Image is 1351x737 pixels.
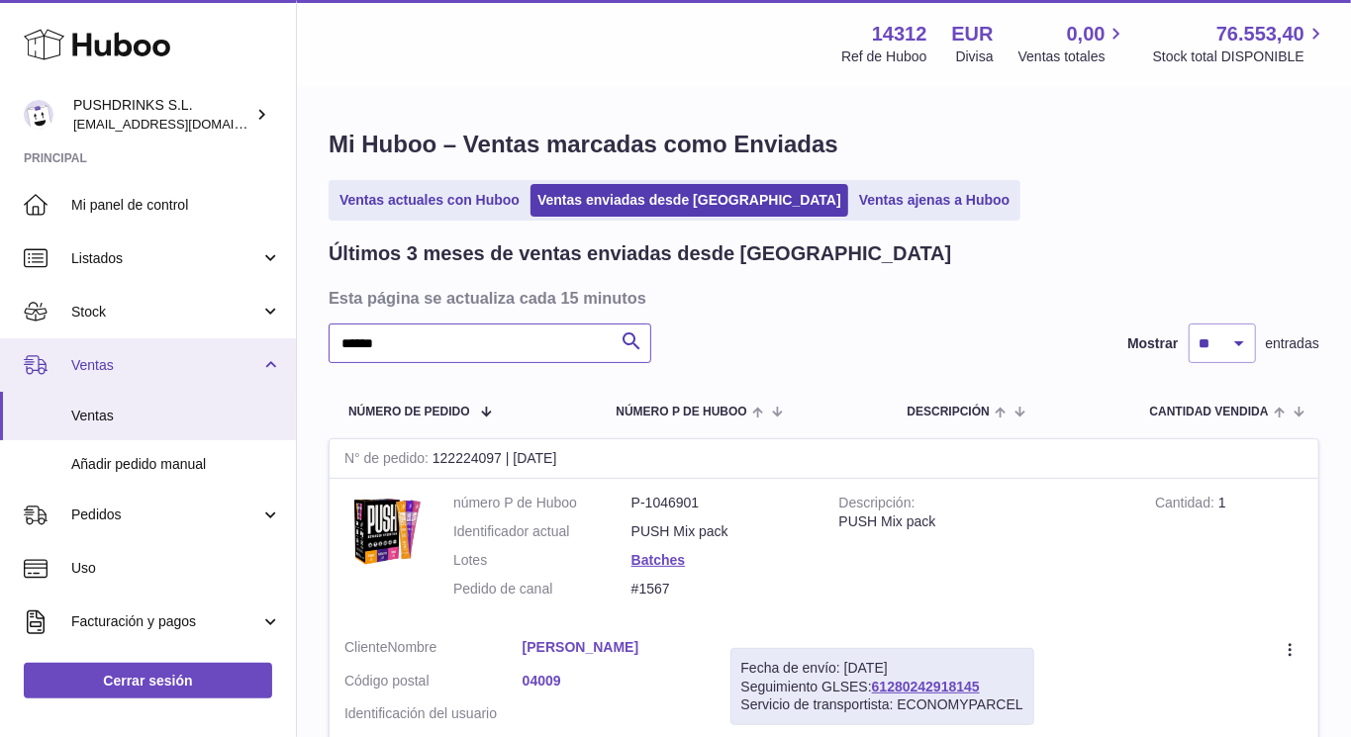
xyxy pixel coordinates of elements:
[344,450,433,471] strong: N° de pedido
[1153,47,1327,66] span: Stock total DISPONIBLE
[631,522,810,541] dd: PUSH Mix pack
[73,96,251,134] div: PUSHDRINKS S.L.
[908,406,990,418] span: Descripción
[453,551,631,570] dt: Lotes
[872,21,927,47] strong: 14312
[523,638,701,657] a: [PERSON_NAME]
[631,494,810,512] dd: P-1046901
[348,406,470,418] span: Número de pedido
[730,648,1034,726] div: Seguimiento GLSES:
[73,116,291,132] span: [EMAIL_ADDRESS][DOMAIN_NAME]
[24,663,272,698] a: Cerrar sesión
[344,638,523,662] dt: Nombre
[344,704,523,723] dt: Identificación del usuario
[956,47,994,66] div: Divisa
[1140,479,1318,623] td: 1
[852,184,1017,217] a: Ventas ajenas a Huboo
[1266,334,1319,353] span: entradas
[741,695,1023,714] div: Servicio de transportista: ECONOMYPARCEL
[71,455,281,474] span: Añadir pedido manual
[71,612,260,631] span: Facturación y pagos
[333,184,527,217] a: Ventas actuales con Huboo
[329,287,1314,309] h3: Esta página se actualiza cada 15 minutos
[329,129,1319,160] h1: Mi Huboo – Ventas marcadas como Enviadas
[952,21,994,47] strong: EUR
[71,559,281,578] span: Uso
[1155,495,1218,515] strong: Cantidad
[1067,21,1106,47] span: 0,00
[631,552,685,568] a: Batches
[839,512,1126,531] div: PUSH Mix pack
[1150,406,1269,418] span: Cantidad vendida
[1216,21,1304,47] span: 76.553,40
[872,679,980,694] a: 61280242918145
[344,494,424,569] img: 143121750924561.png
[741,659,1023,678] div: Fecha de envío: [DATE]
[453,580,631,599] dt: Pedido de canal
[839,495,916,515] strong: Descripción
[71,196,281,215] span: Mi panel de control
[453,494,631,512] dt: número P de Huboo
[71,356,260,375] span: Ventas
[631,580,810,599] dd: #1567
[344,639,388,655] span: Cliente
[1153,21,1327,66] a: 76.553,40 Stock total DISPONIBLE
[71,506,260,524] span: Pedidos
[1018,47,1128,66] span: Ventas totales
[453,522,631,541] dt: Identificador actual
[841,47,926,66] div: Ref de Huboo
[1127,334,1178,353] label: Mostrar
[71,249,260,268] span: Listados
[71,407,281,425] span: Ventas
[24,100,53,130] img: framos@pushdrinks.es
[344,672,523,695] dt: Código postal
[71,303,260,322] span: Stock
[1018,21,1128,66] a: 0,00 Ventas totales
[616,406,746,418] span: número P de Huboo
[330,439,1318,479] div: 122224097 | [DATE]
[531,184,848,217] a: Ventas enviadas desde [GEOGRAPHIC_DATA]
[329,240,951,267] h2: Últimos 3 meses de ventas enviadas desde [GEOGRAPHIC_DATA]
[523,672,701,691] a: 04009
